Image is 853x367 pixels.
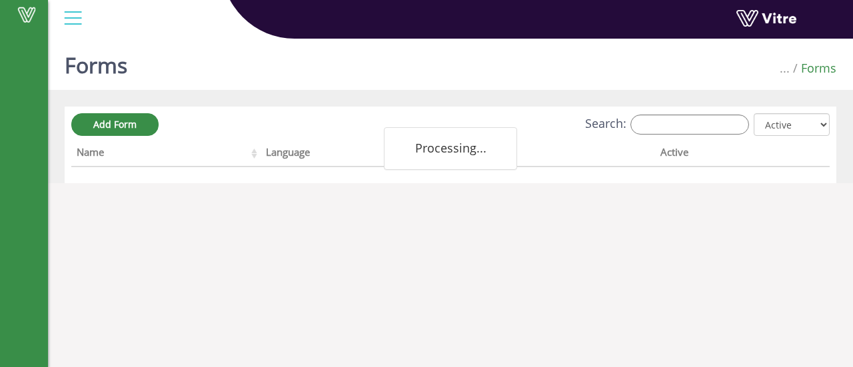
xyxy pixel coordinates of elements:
span: Add Form [93,118,137,131]
label: Search: [585,115,749,135]
span: ... [780,60,790,76]
a: Add Form [71,113,159,136]
th: Language [261,142,458,167]
div: Processing... [384,127,517,170]
input: Search: [630,115,749,135]
th: Active [655,142,792,167]
th: Name [71,142,261,167]
th: Company [459,142,655,167]
li: Forms [790,60,836,77]
h1: Forms [65,33,127,90]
